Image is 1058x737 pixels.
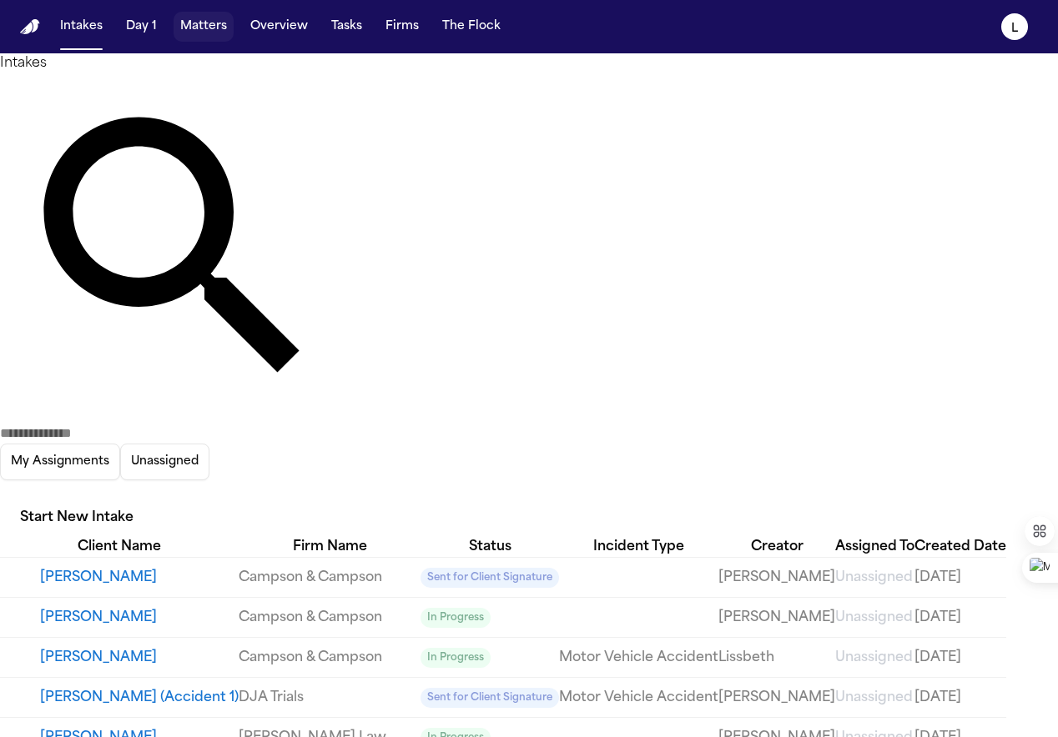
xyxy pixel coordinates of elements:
span: Sent for Client Signature [421,568,559,588]
a: View details for Daniel Hudson [835,648,914,668]
span: Unassigned [835,611,913,624]
div: Status [421,537,559,557]
button: The Flock [436,12,507,42]
a: View details for Ashley Forcum (Accident 1) [239,688,421,708]
button: View details for Daniel Hudson [40,648,239,668]
a: View details for Rodney Simpson [718,608,835,628]
a: View details for Patrick McAuliffe [835,568,914,588]
a: View details for Patrick McAuliffe [421,567,559,588]
span: Unassigned [835,571,913,584]
a: View details for Daniel Hudson [718,648,835,668]
a: View details for Patrick McAuliffe [718,568,835,588]
a: View details for Rodney Simpson [835,608,914,628]
span: Unassigned [835,691,913,704]
span: In Progress [421,608,491,628]
a: Home [20,19,40,35]
button: Intakes [53,12,109,42]
button: Day 1 [119,12,164,42]
a: View details for Daniel Hudson [559,648,718,668]
a: View details for Rodney Simpson [421,607,559,628]
a: View details for Ashley Forcum (Accident 1) [835,688,914,708]
a: View details for Rodney Simpson [239,608,421,628]
button: Firms [379,12,426,42]
a: View details for Patrick McAuliffe [914,568,1006,588]
button: Unassigned [120,444,209,480]
span: Sent for Client Signature [421,688,559,708]
button: View details for Rodney Simpson [40,608,239,628]
div: Incident Type [559,537,718,557]
a: View details for Patrick McAuliffe [239,568,421,588]
button: Tasks [325,12,369,42]
a: View details for Ashley Forcum (Accident 1) [559,688,718,708]
button: View details for Patrick McAuliffe [40,568,239,588]
a: View details for Daniel Hudson [421,647,559,668]
span: Unassigned [835,651,913,664]
a: View details for Rodney Simpson [914,608,1006,628]
div: Created Date [914,537,1006,557]
a: View details for Daniel Hudson [239,648,421,668]
span: In Progress [421,648,491,668]
button: Overview [244,12,315,42]
div: Firm Name [239,537,421,557]
a: View details for Ashley Forcum (Accident 1) [421,687,559,708]
div: Assigned To [835,537,914,557]
button: View details for Ashley Forcum (Accident 1) [40,688,239,708]
a: View details for Ashley Forcum (Accident 1) [914,688,1006,708]
a: View details for Daniel Hudson [914,648,1006,668]
a: View details for Ashley Forcum (Accident 1) [718,688,835,708]
img: Finch Logo [20,19,40,35]
div: Creator [718,537,835,557]
button: Matters [174,12,234,42]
